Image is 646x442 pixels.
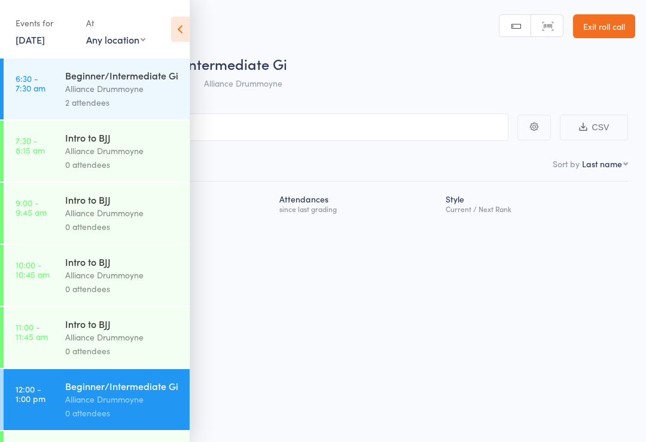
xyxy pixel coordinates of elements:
a: 12:00 -1:00 pmBeginner/Intermediate GiAlliance Drummoyne0 attendees [4,369,190,430]
div: Current / Next Rank [446,205,623,213]
time: 11:00 - 11:45 am [16,322,48,341]
time: 9:00 - 9:45 am [16,198,47,217]
button: CSV [560,115,628,140]
a: Exit roll call [573,14,635,38]
div: Beginner/Intermediate Gi [65,69,179,82]
div: Last name [582,158,622,170]
div: Intro to BJJ [65,131,179,144]
div: Intro to BJJ [65,193,179,206]
div: Intro to BJJ [65,317,179,330]
div: 2 attendees [65,96,179,109]
div: Next Payment [116,187,275,219]
div: Beginner/Intermediate Gi [65,379,179,392]
div: Intro to BJJ [65,255,179,268]
div: Alliance Drummoyne [65,330,179,344]
div: 0 attendees [65,406,179,420]
div: Alliance Drummoyne [65,268,179,282]
label: Sort by [553,158,580,170]
div: 0 attendees [65,158,179,171]
a: 11:00 -11:45 amIntro to BJJAlliance Drummoyne0 attendees [4,307,190,368]
div: Atten­dances [275,187,441,219]
a: 6:30 -7:30 amBeginner/Intermediate GiAlliance Drummoyne2 attendees [4,59,190,119]
div: since last grading [279,205,436,213]
div: Alliance Drummoyne [65,206,179,220]
div: Events for [16,13,74,33]
div: Alliance Drummoyne [65,392,179,406]
a: 7:30 -8:15 amIntro to BJJAlliance Drummoyne0 attendees [4,121,190,182]
div: Any location [86,33,145,46]
div: At [86,13,145,33]
input: Search by name [18,113,508,141]
div: Alliance Drummoyne [65,82,179,96]
a: 10:00 -10:45 amIntro to BJJAlliance Drummoyne0 attendees [4,245,190,306]
a: 9:00 -9:45 amIntro to BJJAlliance Drummoyne0 attendees [4,183,190,244]
time: 6:30 - 7:30 am [16,73,45,93]
span: Beginner/Intermediate Gi [118,54,287,73]
time: 10:00 - 10:45 am [16,260,50,279]
div: 0 attendees [65,344,179,358]
div: Style [441,187,628,219]
div: 0 attendees [65,220,179,234]
div: Alliance Drummoyne [65,144,179,158]
a: [DATE] [16,33,45,46]
time: 7:30 - 8:15 am [16,136,45,155]
div: 0 attendees [65,282,179,296]
span: Alliance Drummoyne [204,77,282,89]
time: 12:00 - 1:00 pm [16,384,45,403]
